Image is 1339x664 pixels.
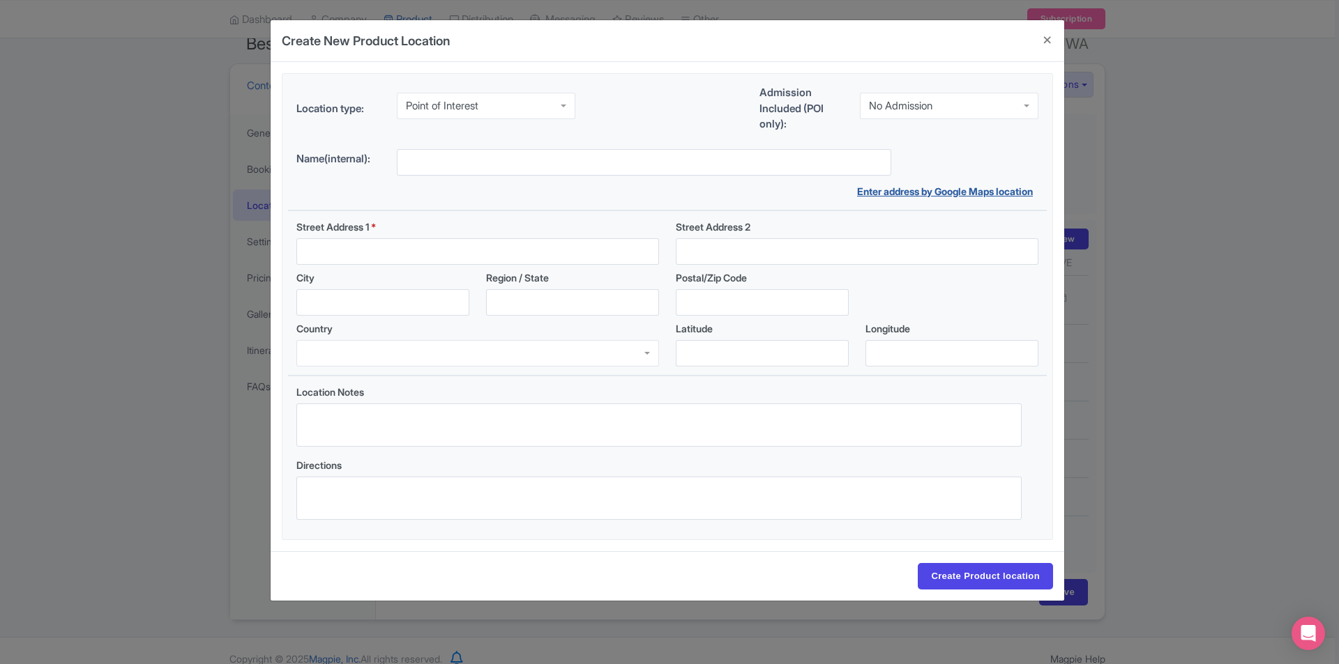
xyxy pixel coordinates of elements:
span: Location Notes [296,386,364,398]
div: No Admission [869,100,932,112]
span: Country [296,323,333,334]
span: Directions [296,459,342,471]
h4: Create New Product Location [282,31,450,50]
span: Longitude [865,323,910,334]
span: Latitude [676,323,713,334]
label: Location type: [296,101,386,117]
span: Postal/Zip Code [676,272,747,284]
span: Street Address 1 [296,221,369,233]
a: Enter address by Google Maps location [857,184,1038,199]
label: Name(internal): [296,151,386,167]
label: Admission Included (POI only): [759,85,849,132]
button: Close [1031,20,1064,60]
div: Open Intercom Messenger [1292,617,1325,650]
div: Point of Interest [406,100,478,112]
span: Street Address 2 [676,221,750,233]
span: City [296,272,315,284]
span: Region / State [486,272,549,284]
input: Create Product location [918,563,1053,589]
